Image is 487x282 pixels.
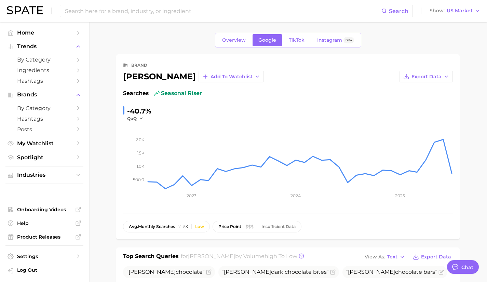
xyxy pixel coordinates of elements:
span: Hashtags [17,78,72,84]
a: Ingredients [5,65,83,76]
span: Ingredients [17,67,72,73]
tspan: 2023 [187,193,197,198]
span: Overview [222,37,246,43]
span: Home [17,29,72,36]
div: Insufficient Data [261,224,296,229]
span: monthly searches [129,224,175,229]
span: by Category [17,105,72,111]
span: Text [387,255,397,259]
a: Hashtags [5,113,83,124]
a: Help [5,218,83,228]
span: Product Releases [17,234,72,240]
span: high to low [265,253,297,259]
span: [PERSON_NAME] [348,269,395,275]
button: Flag as miscategorized or irrelevant [330,269,336,275]
a: Settings [5,251,83,261]
span: Spotlight [17,154,72,161]
tspan: 500.0 [133,177,144,182]
a: InstagramBeta [311,34,360,46]
button: Add to Watchlist [199,71,264,82]
span: [PERSON_NAME] [188,253,235,259]
tspan: 1.0k [137,164,145,169]
input: Search here for a brand, industry, or ingredient [64,5,381,17]
a: Log out. Currently logged in with e-mail nuria@godwinretailgroup.com. [5,265,83,277]
button: price pointInsufficient Data [213,221,301,232]
a: by Category [5,54,83,65]
span: Export Data [411,74,442,80]
button: Industries [5,170,83,180]
button: Export Data [411,252,453,262]
span: Instagram [317,37,342,43]
a: Posts [5,124,83,135]
h2: for by Volume [181,252,297,262]
span: [PERSON_NAME] [128,269,176,275]
span: Industries [17,172,72,178]
span: price point [218,224,241,229]
h1: Top Search Queries [123,252,179,262]
button: avg.monthly searches2.5kLow [123,221,210,232]
span: My Watchlist [17,140,72,147]
a: Hashtags [5,76,83,86]
div: -40.7% [127,106,151,117]
span: QoQ [127,116,137,121]
tspan: 1.5k [137,150,145,156]
span: Posts [17,126,72,133]
button: Flag as miscategorized or irrelevant [438,269,444,275]
span: Log Out [17,267,78,273]
button: ShowUS Market [428,6,482,15]
a: Spotlight [5,152,83,163]
span: seasonal riser [154,89,202,97]
button: Brands [5,90,83,100]
tspan: 2025 [395,193,405,198]
img: SPATE [7,6,43,14]
button: Export Data [400,71,453,82]
span: Searches [123,89,149,97]
div: brand [131,61,147,69]
button: Trends [5,41,83,52]
button: View AsText [363,253,407,261]
a: Overview [216,34,252,46]
a: Onboarding Videos [5,204,83,215]
a: by Category [5,103,83,113]
abbr: average [129,224,138,229]
span: Add to Watchlist [211,74,253,80]
a: TikTok [283,34,310,46]
a: Google [253,34,282,46]
span: Onboarding Videos [17,206,72,213]
a: Product Releases [5,232,83,242]
div: [PERSON_NAME] [123,72,196,81]
button: QoQ [127,116,144,121]
tspan: 2024 [290,193,301,198]
span: by Category [17,56,72,63]
span: View As [365,255,385,259]
a: Home [5,27,83,38]
span: Settings [17,253,72,259]
span: [PERSON_NAME] [224,269,271,275]
span: Help [17,220,72,226]
a: My Watchlist [5,138,83,149]
span: Brands [17,92,72,98]
span: Hashtags [17,116,72,122]
span: Beta [346,37,352,43]
div: Low [195,224,204,229]
img: seasonal riser [154,91,160,96]
span: Search [389,8,408,14]
span: Trends [17,43,72,50]
span: chocolate bars [346,269,437,275]
span: Show [430,9,445,13]
span: chocolate [126,269,205,275]
span: 2.5k [178,224,188,229]
span: dark chocolate bites [222,269,329,275]
span: TikTok [289,37,305,43]
tspan: 2.0k [136,137,145,142]
span: Google [258,37,276,43]
span: Export Data [421,254,451,260]
span: US Market [447,9,473,13]
button: Flag as miscategorized or irrelevant [206,269,212,275]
